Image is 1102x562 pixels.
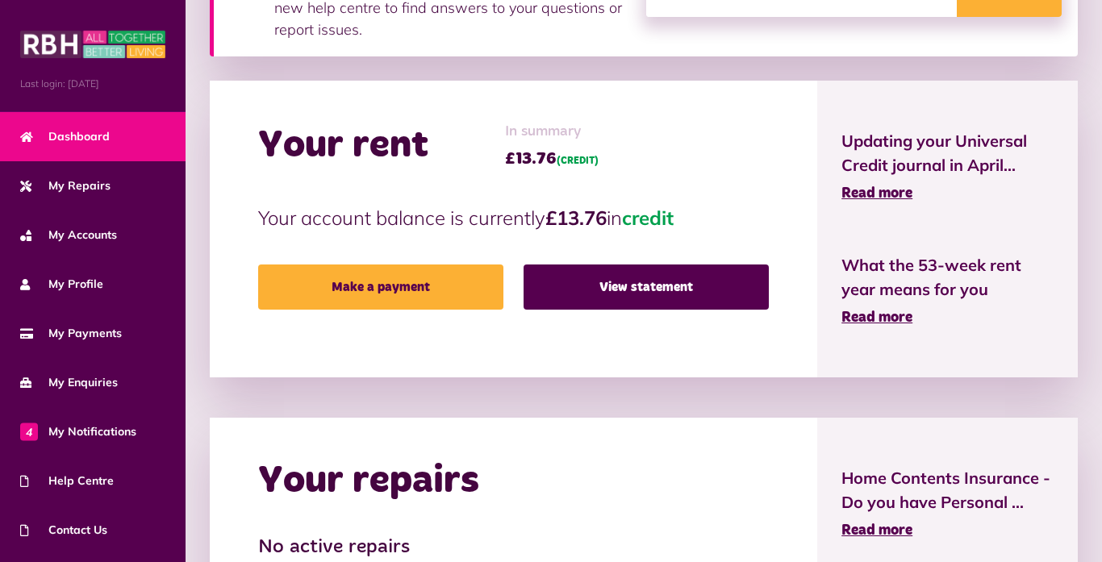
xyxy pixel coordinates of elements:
span: My Profile [20,276,103,293]
span: My Repairs [20,177,111,194]
span: Read more [841,310,912,325]
span: £13.76 [505,147,599,171]
strong: £13.76 [545,206,607,230]
a: View statement [524,264,769,310]
a: Updating your Universal Credit journal in April... Read more [841,129,1054,205]
span: 4 [20,423,38,440]
span: My Payments [20,325,122,342]
span: Read more [841,523,912,538]
a: Home Contents Insurance - Do you have Personal ... Read more [841,466,1054,542]
span: My Accounts [20,227,117,244]
span: Last login: [DATE] [20,77,165,91]
a: What the 53-week rent year means for you Read more [841,253,1054,329]
h2: Your repairs [258,458,479,505]
span: credit [622,206,674,230]
span: Home Contents Insurance - Do you have Personal ... [841,466,1054,514]
span: Contact Us [20,522,107,539]
h2: Your rent [258,123,428,169]
span: Read more [841,186,912,201]
h3: No active repairs [258,536,769,560]
span: My Enquiries [20,374,118,391]
span: In summary [505,121,599,143]
img: MyRBH [20,28,165,60]
span: Dashboard [20,128,110,145]
span: (CREDIT) [557,156,599,166]
span: My Notifications [20,423,136,440]
p: Your account balance is currently in [258,203,769,232]
span: Help Centre [20,472,114,489]
span: What the 53-week rent year means for you [841,253,1054,302]
a: Make a payment [258,264,503,310]
span: Updating your Universal Credit journal in April... [841,129,1054,177]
